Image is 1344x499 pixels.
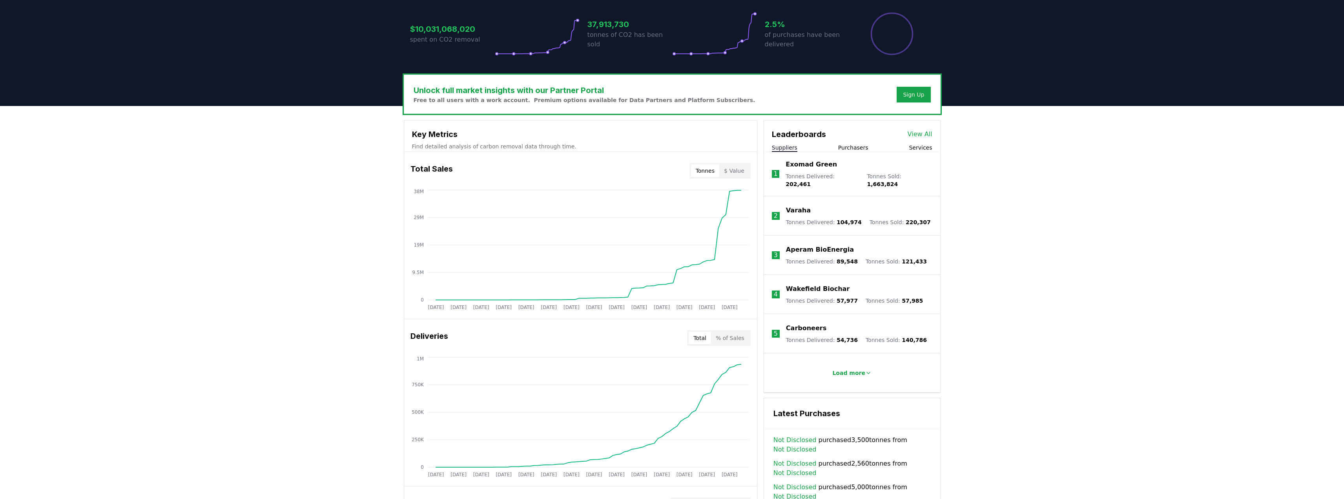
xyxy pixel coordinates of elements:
p: Tonnes Delivered : [786,297,858,305]
p: Tonnes Sold : [866,336,927,344]
a: Not Disclosed [773,459,817,468]
tspan: [DATE] [518,305,534,310]
h3: Deliveries [410,330,448,346]
tspan: 250K [412,437,424,442]
tspan: 1M [417,356,424,362]
a: Not Disclosed [773,483,817,492]
p: Tonnes Delivered : [786,336,858,344]
a: Aperam BioEnergia [786,245,854,254]
tspan: 19M [414,242,424,248]
tspan: [DATE] [473,305,489,310]
a: Varaha [786,206,811,215]
span: 104,974 [837,219,862,225]
tspan: [DATE] [654,472,670,477]
tspan: [DATE] [450,472,467,477]
tspan: 0 [421,297,424,303]
tspan: 29M [414,215,424,220]
tspan: [DATE] [541,305,557,310]
tspan: 9.5M [412,270,423,275]
h3: 37,913,730 [587,18,672,30]
span: 220,307 [906,219,931,225]
a: Not Disclosed [773,445,817,454]
span: 89,548 [837,258,858,265]
a: Exomad Green [786,160,837,169]
tspan: [DATE] [496,472,512,477]
tspan: [DATE] [563,472,580,477]
a: Not Disclosed [773,468,817,478]
h3: Key Metrics [412,128,749,140]
tspan: [DATE] [699,472,715,477]
a: Not Disclosed [773,435,817,445]
span: 1,663,824 [867,181,898,187]
tspan: [DATE] [473,472,489,477]
h3: Total Sales [410,163,453,179]
tspan: 750K [412,382,424,388]
tspan: [DATE] [631,472,647,477]
a: Wakefield Biochar [786,284,850,294]
button: % of Sales [711,332,749,344]
tspan: [DATE] [496,305,512,310]
p: 3 [774,250,778,260]
tspan: [DATE] [676,472,692,477]
p: Tonnes Sold : [870,218,931,226]
p: Tonnes Sold : [866,297,923,305]
span: 57,977 [837,298,858,304]
span: 140,786 [902,337,927,343]
span: 121,433 [902,258,927,265]
tspan: [DATE] [699,305,715,310]
p: spent on CO2 removal [410,35,495,44]
tspan: [DATE] [450,305,467,310]
tspan: [DATE] [609,305,625,310]
button: $ Value [719,165,749,177]
p: Tonnes Delivered : [786,218,862,226]
h3: Leaderboards [772,128,826,140]
tspan: [DATE] [654,305,670,310]
tspan: 38M [414,189,424,194]
p: of purchases have been delivered [765,30,850,49]
p: Free to all users with a work account. Premium options available for Data Partners and Platform S... [414,96,755,104]
p: Tonnes Delivered : [786,172,859,188]
span: purchased 2,560 tonnes from [773,459,931,478]
h3: $10,031,068,020 [410,23,495,35]
p: tonnes of CO2 has been sold [587,30,672,49]
button: Suppliers [772,144,797,152]
h3: Latest Purchases [773,408,931,419]
p: 5 [774,329,778,338]
h3: Unlock full market insights with our Partner Portal [414,84,755,96]
a: Carboneers [786,324,826,333]
button: Services [909,144,932,152]
button: Total [689,332,711,344]
tspan: [DATE] [631,305,647,310]
tspan: [DATE] [721,305,737,310]
p: Tonnes Sold : [866,258,927,265]
a: View All [908,130,932,139]
tspan: [DATE] [609,472,625,477]
tspan: [DATE] [563,305,580,310]
span: 202,461 [786,181,811,187]
tspan: [DATE] [428,472,444,477]
h3: 2.5% [765,18,850,30]
p: 2 [774,211,778,221]
button: Load more [826,365,878,381]
button: Purchasers [838,144,868,152]
tspan: [DATE] [676,305,692,310]
tspan: [DATE] [518,472,534,477]
p: Tonnes Sold : [867,172,932,188]
tspan: 0 [421,464,424,470]
span: 57,985 [902,298,923,304]
span: purchased 3,500 tonnes from [773,435,931,454]
p: Load more [832,369,865,377]
a: Sign Up [903,91,924,99]
tspan: 500K [412,409,424,415]
tspan: [DATE] [721,472,737,477]
p: 1 [773,169,777,179]
tspan: [DATE] [586,472,602,477]
p: Find detailed analysis of carbon removal data through time. [412,143,749,150]
button: Sign Up [897,87,930,102]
